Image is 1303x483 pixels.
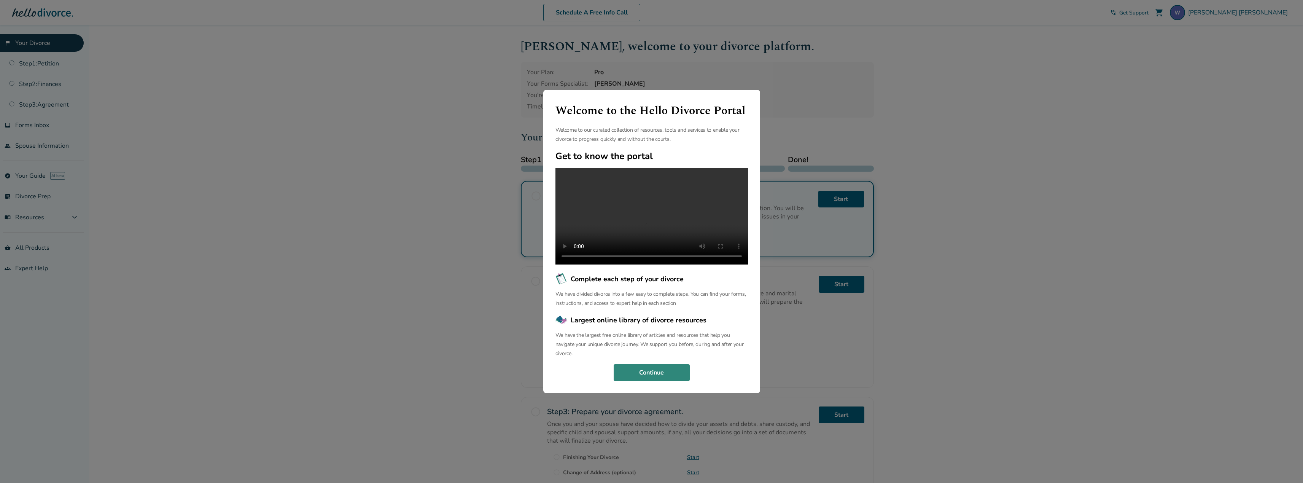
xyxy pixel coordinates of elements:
[555,126,748,144] p: Welcome to our curated collection of resources, tools and services to enable your divorce to prog...
[555,331,748,358] p: We have the largest free online library of articles and resources that help you navigate your uni...
[555,290,748,308] p: We have divided divorce into a few easy to complete steps. You can find your forms, instructions,...
[614,364,690,381] button: Continue
[555,314,568,326] img: Largest online library of divorce resources
[555,150,748,162] h2: Get to know the portal
[555,273,568,285] img: Complete each step of your divorce
[1265,446,1303,483] iframe: Chat Widget
[571,274,684,284] span: Complete each step of your divorce
[571,315,706,325] span: Largest online library of divorce resources
[555,102,748,120] h1: Welcome to the Hello Divorce Portal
